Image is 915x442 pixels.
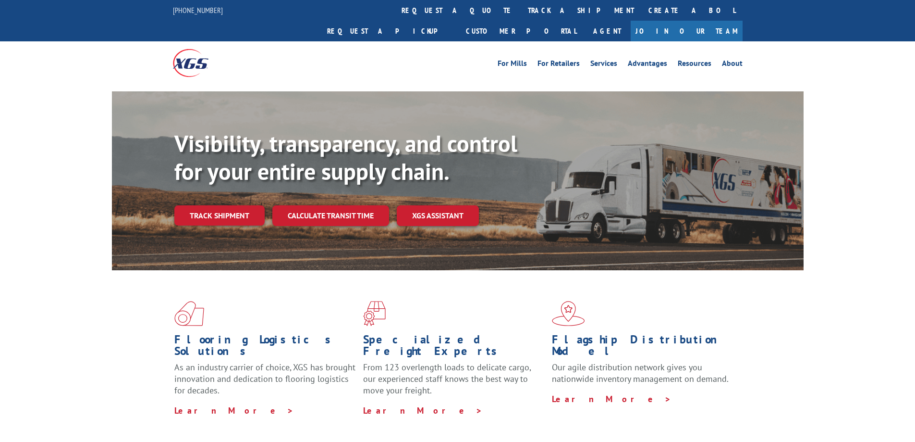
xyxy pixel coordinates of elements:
a: Learn More > [174,405,294,416]
span: As an industry carrier of choice, XGS has brought innovation and dedication to flooring logistics... [174,362,355,396]
a: Customer Portal [459,21,584,41]
a: XGS ASSISTANT [397,205,479,226]
h1: Flooring Logistics Solutions [174,334,356,362]
a: For Mills [498,60,527,70]
a: Track shipment [174,205,265,226]
a: About [722,60,743,70]
a: Join Our Team [631,21,743,41]
b: Visibility, transparency, and control for your entire supply chain. [174,128,517,186]
a: Agent [584,21,631,41]
a: Resources [678,60,711,70]
a: Request a pickup [320,21,459,41]
h1: Flagship Distribution Model [552,334,733,362]
a: Advantages [628,60,667,70]
a: [PHONE_NUMBER] [173,5,223,15]
a: Services [590,60,617,70]
h1: Specialized Freight Experts [363,334,545,362]
span: Our agile distribution network gives you nationwide inventory management on demand. [552,362,729,384]
a: Calculate transit time [272,205,389,226]
img: xgs-icon-focused-on-flooring-red [363,301,386,326]
p: From 123 overlength loads to delicate cargo, our experienced staff knows the best way to move you... [363,362,545,404]
img: xgs-icon-total-supply-chain-intelligence-red [174,301,204,326]
a: For Retailers [537,60,580,70]
img: xgs-icon-flagship-distribution-model-red [552,301,585,326]
a: Learn More > [552,393,671,404]
a: Learn More > [363,405,483,416]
